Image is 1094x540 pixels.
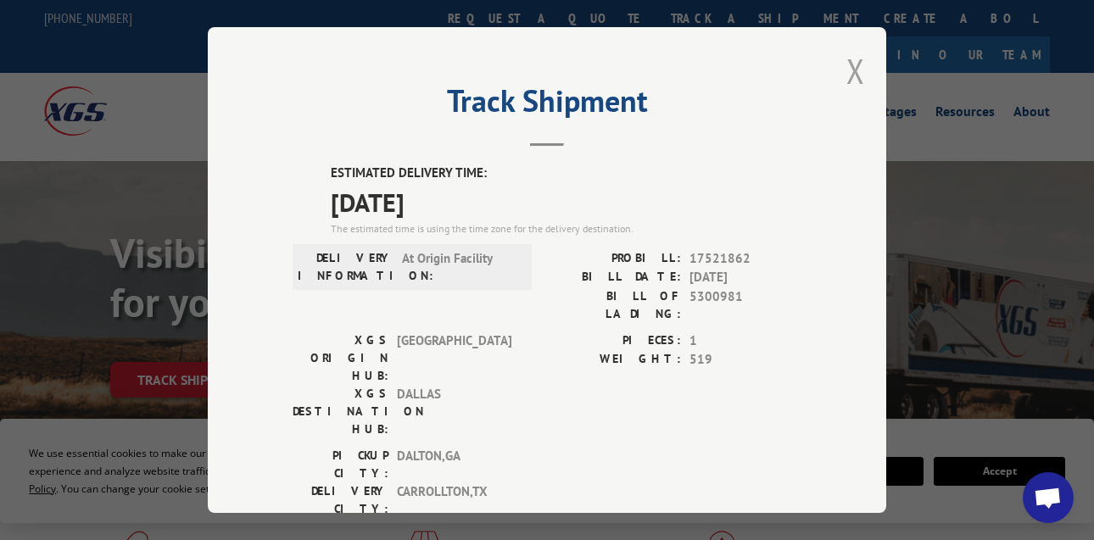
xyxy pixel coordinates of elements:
[547,287,681,322] label: BILL OF LADING:
[331,182,801,220] span: [DATE]
[547,331,681,350] label: PIECES:
[547,268,681,287] label: BILL DATE:
[293,331,388,384] label: XGS ORIGIN HUB:
[846,48,865,93] button: Close modal
[397,482,511,517] span: CARROLLTON , TX
[689,350,801,370] span: 519
[397,384,511,437] span: DALLAS
[689,331,801,350] span: 1
[547,350,681,370] label: WEIGHT:
[397,446,511,482] span: DALTON , GA
[689,248,801,268] span: 17521862
[293,446,388,482] label: PICKUP CITY:
[1023,472,1074,523] div: Open chat
[397,331,511,384] span: [GEOGRAPHIC_DATA]
[293,482,388,517] label: DELIVERY CITY:
[689,287,801,322] span: 5300981
[298,248,394,284] label: DELIVERY INFORMATION:
[293,384,388,437] label: XGS DESTINATION HUB:
[293,89,801,121] h2: Track Shipment
[331,164,801,183] label: ESTIMATED DELIVERY TIME:
[331,220,801,236] div: The estimated time is using the time zone for the delivery destination.
[547,248,681,268] label: PROBILL:
[402,248,516,284] span: At Origin Facility
[689,268,801,287] span: [DATE]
